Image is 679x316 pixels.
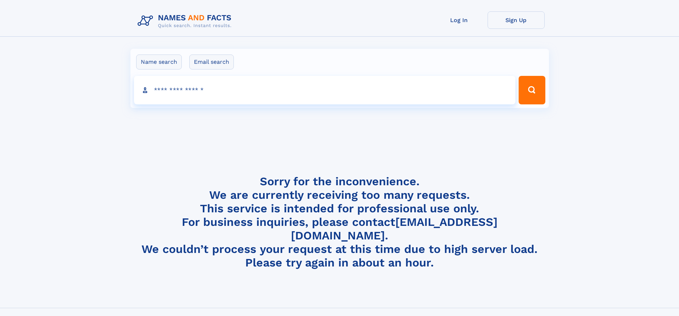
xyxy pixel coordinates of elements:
[136,55,182,69] label: Name search
[431,11,488,29] a: Log In
[189,55,234,69] label: Email search
[135,11,237,31] img: Logo Names and Facts
[134,76,516,104] input: search input
[519,76,545,104] button: Search Button
[135,175,545,270] h4: Sorry for the inconvenience. We are currently receiving too many requests. This service is intend...
[291,215,498,242] a: [EMAIL_ADDRESS][DOMAIN_NAME]
[488,11,545,29] a: Sign Up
